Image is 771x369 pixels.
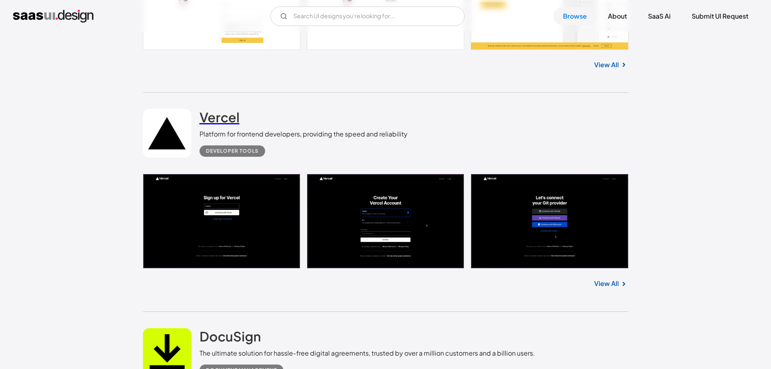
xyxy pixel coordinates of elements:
h2: DocuSign [200,328,261,344]
a: View All [594,60,619,70]
div: Platform for frontend developers, providing the speed and reliability [200,129,408,139]
input: Search UI designs you're looking for... [270,6,465,26]
a: Browse [553,7,597,25]
h2: Vercel [200,109,240,125]
a: home [13,10,93,23]
form: Email Form [270,6,465,26]
a: Vercel [200,109,240,129]
a: DocuSign [200,328,261,348]
a: View All [594,279,619,288]
div: Developer tools [206,146,259,156]
a: SaaS Ai [638,7,680,25]
a: About [598,7,637,25]
a: Submit UI Request [682,7,758,25]
div: The ultimate solution for hassle-free digital agreements, trusted by over a million customers and... [200,348,535,358]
